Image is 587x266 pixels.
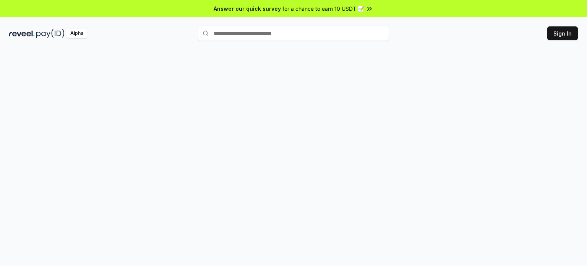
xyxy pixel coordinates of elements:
[214,5,281,13] span: Answer our quick survey
[66,29,88,38] div: Alpha
[547,26,578,40] button: Sign In
[9,29,35,38] img: reveel_dark
[36,29,65,38] img: pay_id
[282,5,364,13] span: for a chance to earn 10 USDT 📝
